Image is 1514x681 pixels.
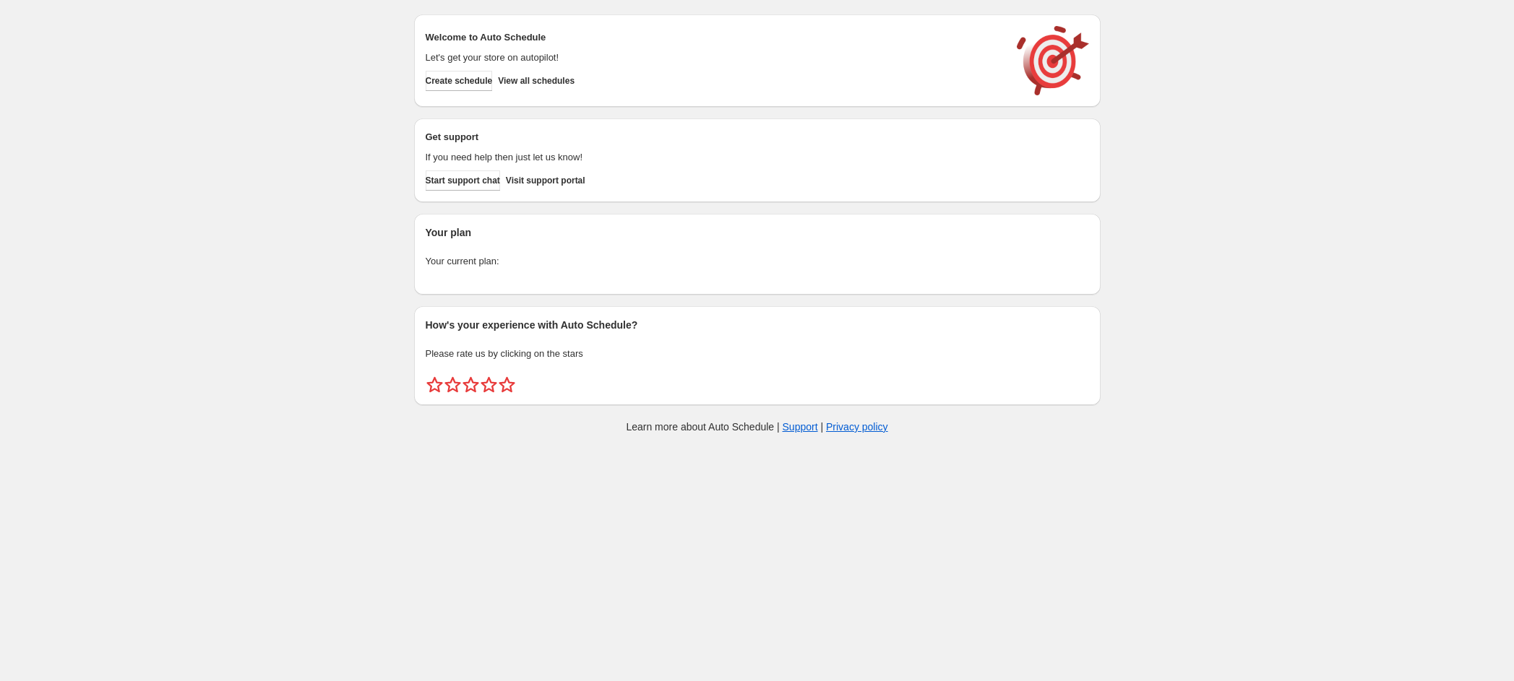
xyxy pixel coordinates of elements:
a: Privacy policy [826,421,888,433]
span: View all schedules [498,75,575,87]
p: Learn more about Auto Schedule | | [626,420,887,434]
a: Visit support portal [506,170,585,191]
button: View all schedules [498,71,575,91]
a: Support [783,421,818,433]
span: Visit support portal [506,175,585,186]
span: Create schedule [426,75,493,87]
h2: Get support [426,130,1002,144]
p: Please rate us by clicking on the stars [426,347,1089,361]
h2: How's your experience with Auto Schedule? [426,318,1089,332]
a: Start support chat [426,170,500,191]
span: Start support chat [426,175,500,186]
p: Let's get your store on autopilot! [426,51,1002,65]
button: Create schedule [426,71,493,91]
p: Your current plan: [426,254,1089,269]
p: If you need help then just let us know! [426,150,1002,165]
h2: Your plan [426,225,1089,240]
h2: Welcome to Auto Schedule [426,30,1002,45]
